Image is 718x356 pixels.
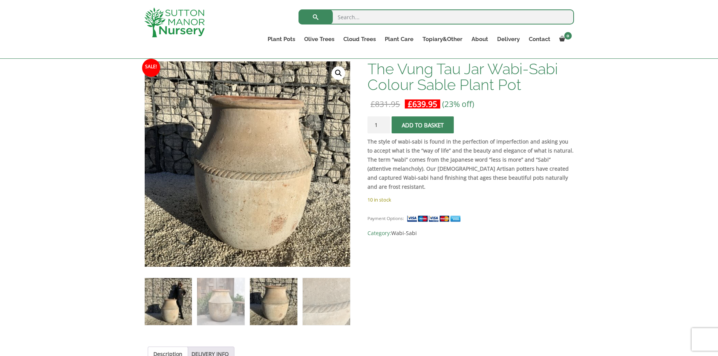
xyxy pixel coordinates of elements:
[144,8,205,37] img: logo
[367,229,574,238] span: Category:
[391,229,417,237] a: Wabi-Sabi
[555,34,574,44] a: 0
[367,195,574,204] p: 10 in stock
[370,99,375,109] span: £
[367,116,390,133] input: Product quantity
[442,99,474,109] span: (23% off)
[197,278,244,325] img: The Vung Tau Jar Wabi-Sabi Colour Sable Plant Pot - Image 2
[367,61,574,93] h1: The Vung Tau Jar Wabi-Sabi Colour Sable Plant Pot
[524,34,555,44] a: Contact
[142,59,160,77] span: Sale!
[367,215,404,221] small: Payment Options:
[299,9,574,24] input: Search...
[408,99,412,109] span: £
[339,34,380,44] a: Cloud Trees
[263,34,300,44] a: Plant Pots
[370,99,400,109] bdi: 831.95
[407,215,463,223] img: payment supported
[332,66,345,80] a: View full-screen image gallery
[250,278,297,325] img: The Vung Tau Jar Wabi-Sabi Colour Sable Plant Pot - Image 3
[408,99,437,109] bdi: 639.95
[564,32,572,40] span: 0
[467,34,493,44] a: About
[418,34,467,44] a: Topiary&Other
[493,34,524,44] a: Delivery
[392,116,454,133] button: Add to basket
[367,138,574,190] strong: The style of wabi-sabi is found in the perfection of imperfection and asking you to accept what i...
[303,278,350,325] img: The Vung Tau Jar Wabi-Sabi Colour Sable Plant Pot - Image 4
[380,34,418,44] a: Plant Care
[300,34,339,44] a: Olive Trees
[145,278,192,325] img: The Vung Tau Jar Wabi-Sabi Colour Sable Plant Pot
